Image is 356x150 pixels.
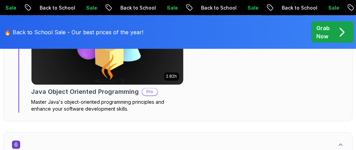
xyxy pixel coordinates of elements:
p: Master Java's object-oriented programming principles and enhance your software development skills. [31,99,184,113]
p: Sale [160,4,182,11]
h2: Java Object Oriented Programming [31,87,139,97]
p: Back to School [195,4,241,11]
p: Back to School [33,4,80,11]
p: Back to School [114,4,160,11]
p: Grab Now [316,24,330,40]
p: Sale [241,4,263,11]
p: Sale [322,4,344,11]
p: Pro [142,89,157,96]
span: 6 [12,141,20,149]
p: 🔥 Back to School Sale - Our best prices of the year! [4,28,143,36]
p: Back to School [275,4,322,11]
p: 2.82h [166,74,177,79]
p: Sale [80,4,102,11]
